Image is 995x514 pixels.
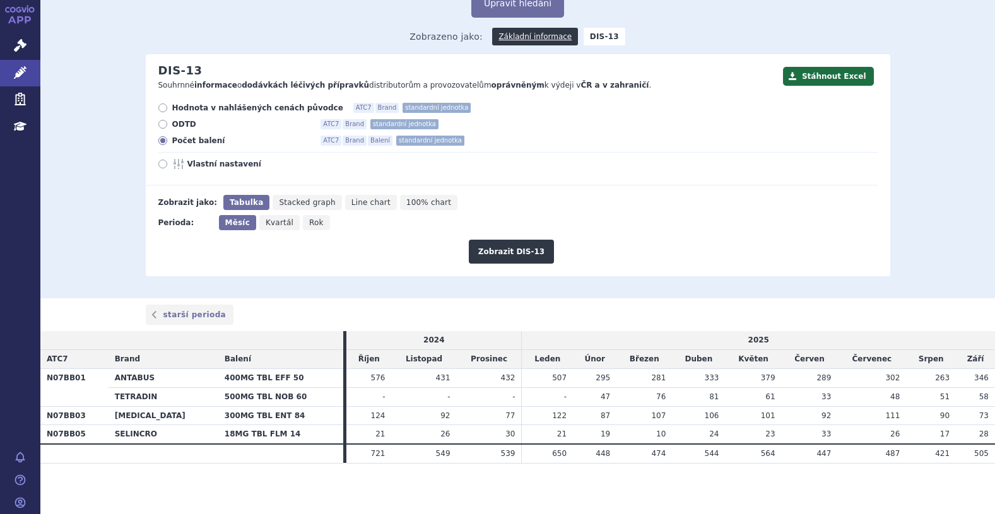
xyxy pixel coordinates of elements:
a: Základní informace [492,28,578,45]
span: - [564,392,567,401]
span: 77 [505,411,515,420]
span: 21 [375,429,385,438]
span: 107 [651,411,666,420]
span: 26 [440,429,450,438]
span: 576 [371,373,386,382]
span: 421 [935,449,950,458]
span: 47 [601,392,610,401]
span: 431 [436,373,450,382]
th: 400MG TBL EFF 50 [218,368,343,387]
span: 505 [974,449,989,458]
span: Balení [368,136,392,146]
span: 432 [501,373,515,382]
span: 76 [656,392,666,401]
strong: DIS-13 [584,28,625,45]
div: Perioda: [158,215,213,230]
td: Listopad [392,350,457,369]
th: N07BB01 [40,368,109,406]
td: Leden [522,350,573,369]
td: Říjen [346,350,391,369]
span: 30 [505,429,515,438]
td: Červen [782,350,838,369]
span: 10 [656,429,666,438]
span: standardní jednotka [403,103,471,113]
span: - [512,392,515,401]
span: 33 [821,429,831,438]
span: 111 [885,411,900,420]
button: Stáhnout Excel [783,67,874,86]
span: Kvartál [266,218,293,227]
span: 448 [596,449,610,458]
span: ATC7 [321,119,341,129]
span: 302 [885,373,900,382]
td: Květen [725,350,781,369]
p: Souhrnné o distributorům a provozovatelům k výdeji v . [158,80,777,91]
span: Počet balení [172,136,311,146]
span: 73 [979,411,989,420]
span: 539 [501,449,515,458]
span: 90 [940,411,950,420]
span: ATC7 [47,354,68,363]
span: 24 [709,429,719,438]
strong: oprávněným [492,81,545,90]
td: Srpen [906,350,956,369]
span: 48 [890,392,900,401]
td: Duben [672,350,725,369]
th: TETRADIN [109,387,218,406]
strong: dodávkách léčivých přípravků [242,81,369,90]
span: ODTD [172,119,311,129]
span: 26 [890,429,900,438]
span: 721 [371,449,386,458]
span: standardní jednotka [396,136,464,146]
span: 474 [651,449,666,458]
span: Hodnota v nahlášených cenách původce [172,103,343,113]
strong: ČR a v zahraničí [580,81,649,90]
span: Měsíc [225,218,250,227]
span: 100% chart [406,198,451,207]
span: 333 [705,373,719,382]
span: 19 [601,429,610,438]
span: ATC7 [321,136,341,146]
th: 500MG TBL NOB 60 [218,387,343,406]
span: Zobrazeno jako: [409,28,483,45]
td: Prosinec [457,350,522,369]
span: Brand [115,354,140,363]
span: 281 [651,373,666,382]
span: 17 [940,429,950,438]
button: Zobrazit DIS-13 [469,240,554,264]
td: Červenec [837,350,906,369]
span: 87 [601,411,610,420]
td: 2024 [346,331,522,349]
span: 507 [552,373,567,382]
span: 487 [885,449,900,458]
th: N07BB03 [40,406,109,425]
td: Únor [573,350,616,369]
span: 263 [935,373,950,382]
span: 81 [709,392,719,401]
th: N07BB05 [40,425,109,444]
th: SELINCRO [109,425,218,444]
span: 122 [552,411,567,420]
span: 289 [816,373,831,382]
div: Zobrazit jako: [158,195,217,210]
span: Brand [343,119,367,129]
span: - [382,392,385,401]
a: starší perioda [146,305,234,325]
span: Rok [309,218,324,227]
span: Brand [375,103,399,113]
span: 58 [979,392,989,401]
span: 51 [940,392,950,401]
span: 106 [705,411,719,420]
span: Vlastní nastavení [187,159,326,169]
span: 564 [761,449,775,458]
span: ATC7 [353,103,374,113]
span: Line chart [351,198,391,207]
td: Březen [616,350,672,369]
span: 549 [436,449,450,458]
span: 21 [557,429,567,438]
span: 61 [765,392,775,401]
td: Září [956,350,995,369]
span: standardní jednotka [370,119,439,129]
span: 295 [596,373,610,382]
span: 379 [761,373,775,382]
